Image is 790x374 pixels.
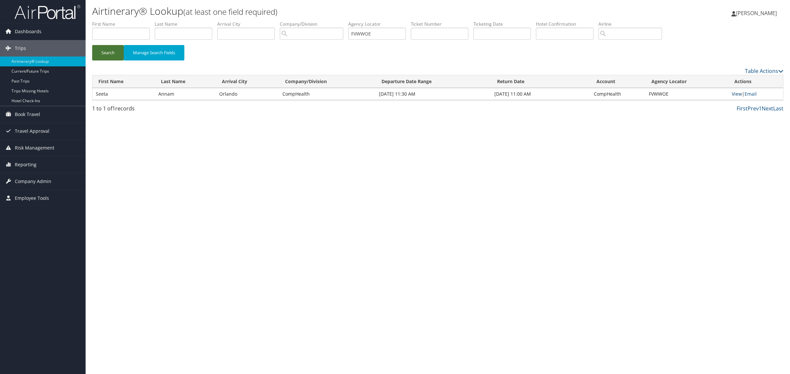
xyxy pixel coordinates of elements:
[728,88,783,100] td: |
[183,6,277,17] small: (at least one field required)
[15,156,37,173] span: Reporting
[736,10,777,17] span: [PERSON_NAME]
[15,173,51,190] span: Company Admin
[591,88,645,100] td: CompHealth
[92,88,155,100] td: Seeta
[92,75,155,88] th: First Name: activate to sort column ascending
[773,105,783,112] a: Last
[411,21,473,27] label: Ticket Number
[759,105,762,112] a: 1
[92,4,553,18] h1: Airtinerary® Lookup
[762,105,773,112] a: Next
[536,21,598,27] label: Hotel Confirmation
[728,75,783,88] th: Actions
[473,21,536,27] label: Ticketing Date
[376,88,491,100] td: [DATE] 11:30 AM
[216,88,279,100] td: Orlando
[279,88,376,100] td: CompHealth
[491,88,591,100] td: [DATE] 11:00 AM
[598,21,667,27] label: Airline
[591,75,645,88] th: Account: activate to sort column ascending
[15,106,40,123] span: Book Travel
[645,88,728,100] td: FVWWOE
[216,75,279,88] th: Arrival City: activate to sort column ascending
[748,105,759,112] a: Prev
[217,21,280,27] label: Arrival City
[15,23,41,40] span: Dashboards
[15,140,54,156] span: Risk Management
[491,75,591,88] th: Return Date: activate to sort column ascending
[15,190,49,206] span: Employee Tools
[14,4,80,20] img: airportal-logo.png
[745,91,757,97] a: Email
[732,91,742,97] a: View
[155,75,216,88] th: Last Name: activate to sort column ascending
[745,67,783,75] a: Table Actions
[348,21,411,27] label: Agency Locator
[279,75,376,88] th: Company/Division
[376,75,491,88] th: Departure Date Range: activate to sort column ascending
[155,21,217,27] label: Last Name
[155,88,216,100] td: Annam
[15,123,49,139] span: Travel Approval
[731,3,783,23] a: [PERSON_NAME]
[92,105,258,116] div: 1 to 1 of records
[92,45,124,60] button: Search
[737,105,748,112] a: First
[15,40,26,57] span: Trips
[92,21,155,27] label: First Name
[280,21,348,27] label: Company/Division
[112,105,115,112] span: 1
[124,45,184,60] button: Manage Search Fields
[645,75,728,88] th: Agency Locator: activate to sort column ascending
